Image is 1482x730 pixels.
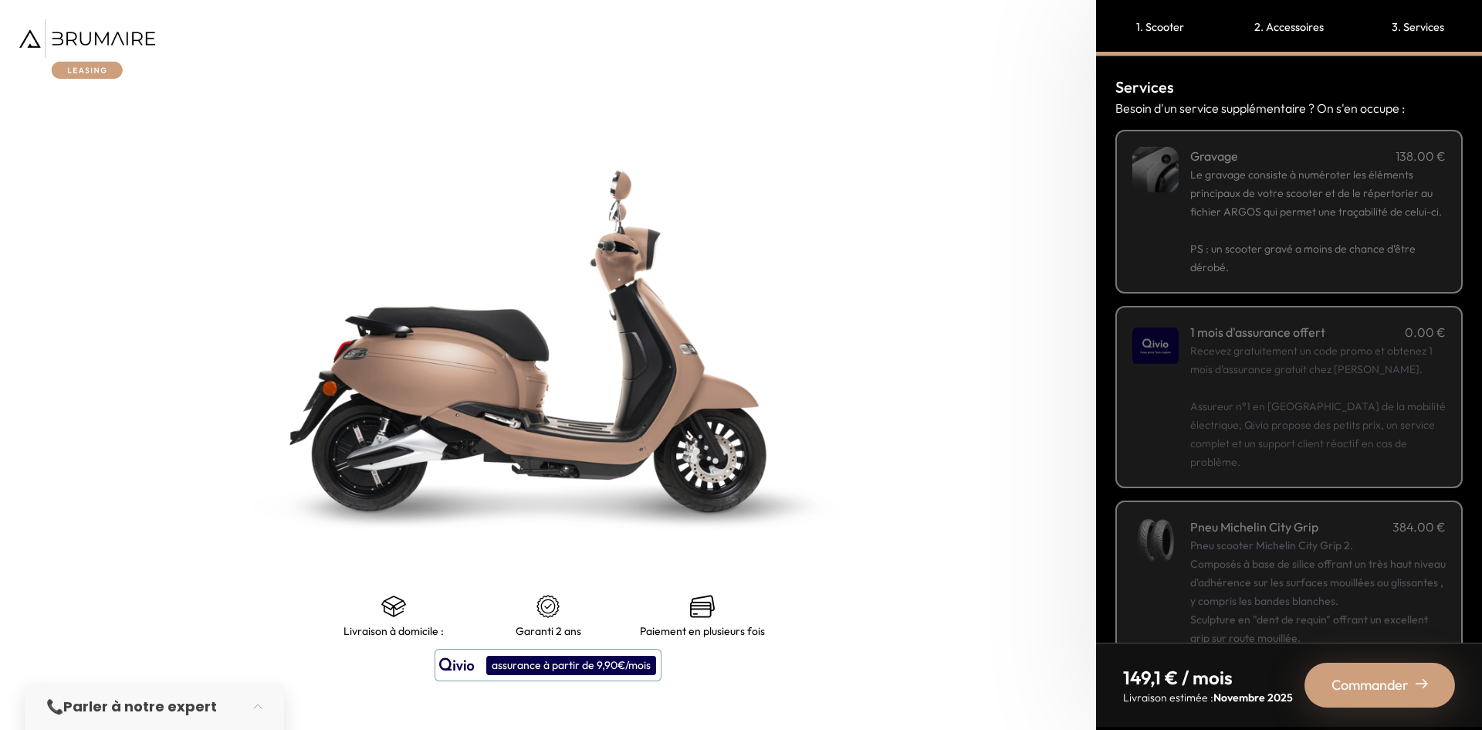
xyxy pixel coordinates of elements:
[381,594,406,619] img: shipping.png
[1115,76,1463,99] h3: Services
[435,649,661,681] button: assurance à partir de 9,90€/mois
[1190,323,1325,341] h4: 1 mois d'assurance offert
[1190,242,1416,274] span: PS : un scooter gravé a moins de chance d’être dérobé.
[19,19,155,79] img: Brumaire Leasing
[1132,323,1179,369] img: 1 mois d'assurance offert
[1416,677,1428,690] img: right-arrow-2.png
[1132,518,1179,564] img: Pneu Michelin City Grip
[80,91,119,101] div: Domaine
[25,40,37,53] img: website_grey.svg
[1190,518,1318,536] h4: Pneu Michelin City Grip
[1190,147,1238,165] h4: Gravage
[40,40,174,53] div: Domaine: [DOMAIN_NAME]
[63,90,75,102] img: tab_domain_overview_orange.svg
[1123,690,1293,705] p: Livraison estimée :
[1405,323,1446,341] p: 0.00 €
[516,625,581,637] p: Garanti 2 ans
[175,90,188,102] img: tab_keywords_by_traffic_grey.svg
[43,25,76,37] div: v 4.0.25
[1392,518,1446,536] p: 384.00 €
[486,656,656,675] div: assurance à partir de 9,90€/mois
[25,25,37,37] img: logo_orange.svg
[1132,147,1179,193] img: Gravage
[1115,99,1463,117] p: Besoin d'un service supplémentaire ? On s'en occupe :
[343,625,444,637] p: Livraison à domicile :
[1190,341,1446,471] p: Recevez gratuitement un code promo et obtenez 1 mois d'assurance gratuit chez [PERSON_NAME]. Assu...
[192,91,236,101] div: Mots-clés
[1123,665,1293,690] p: 149,1 € / mois
[1331,674,1409,696] span: Commander
[1213,691,1293,705] span: Novembre 2025
[439,656,475,674] img: logo qivio
[536,594,560,619] img: certificat-de-garantie.png
[640,625,765,637] p: Paiement en plusieurs fois
[1396,147,1446,165] p: 138.00 €
[1190,168,1442,219] span: Le gravage consiste à numéroter les éléments principaux de votre scooter et de le répertorier au ...
[690,594,715,619] img: credit-cards.png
